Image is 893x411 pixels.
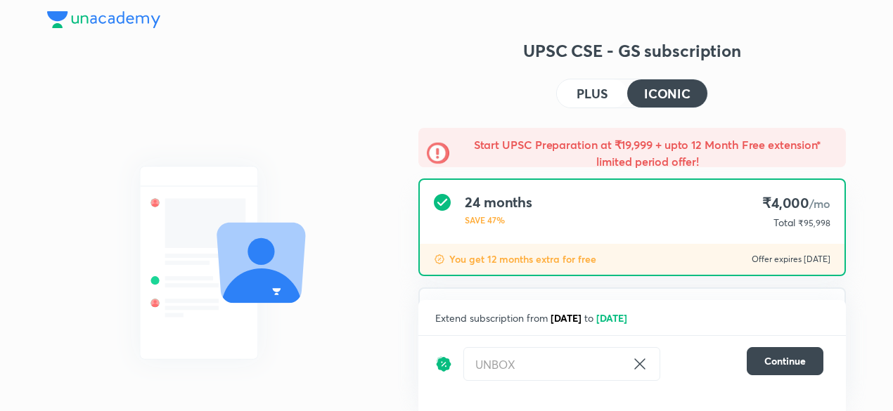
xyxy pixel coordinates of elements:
[596,311,627,325] span: [DATE]
[773,216,795,230] p: Total
[627,79,707,107] button: ICONIC
[747,347,823,375] button: Continue
[465,194,532,211] h4: 24 months
[418,39,846,62] h3: UPSC CSE - GS subscription
[47,11,160,28] img: Company Logo
[458,136,837,170] h5: Start UPSC Preparation at ₹19,999 + upto 12 Month Free extension* limited period offer!
[434,254,445,265] img: discount
[557,79,627,107] button: PLUS
[435,311,630,325] span: Extend subscription from to
[762,194,830,213] h4: ₹4,000
[435,347,452,381] img: discount
[449,252,596,266] p: You get 12 months extra for free
[427,142,449,164] img: -
[809,196,830,211] span: /mo
[464,348,626,381] input: Have a referral code?
[47,141,373,385] img: LMP_066b47ebaa.svg
[798,218,830,228] span: ₹95,998
[551,311,582,325] span: [DATE]
[465,214,532,226] p: SAVE 47%
[752,254,830,265] p: Offer expires [DATE]
[577,87,608,100] h4: PLUS
[764,354,806,368] span: Continue
[644,87,690,100] h4: ICONIC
